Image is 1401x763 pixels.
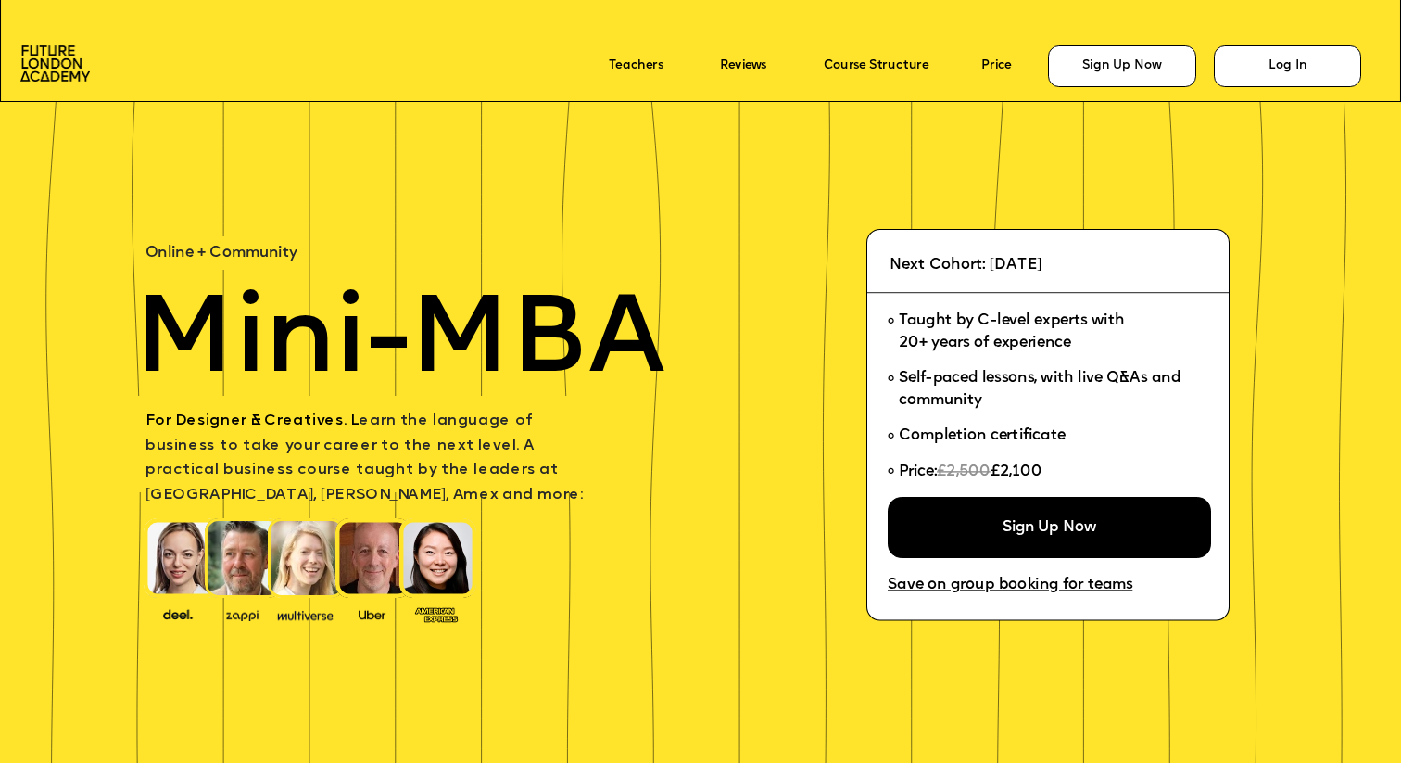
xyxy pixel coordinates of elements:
img: image-aac980e9-41de-4c2d-a048-f29dd30a0068.png [20,45,90,81]
a: Course Structure [824,59,929,73]
span: earn the language of business to take your career to the next level. A practical business course ... [145,413,583,502]
a: Price [981,59,1011,73]
span: Online + Community [145,247,297,261]
span: Self-paced lessons, with live Q&As and community [899,372,1185,409]
span: £2,100 [991,464,1042,479]
span: Completion certificate [899,428,1066,443]
span: Next Cohort: [DATE] [890,258,1041,273]
a: Teachers [609,59,663,73]
span: Taught by C-level experts with 20+ years of experience [899,314,1125,351]
span: Price: [899,464,937,479]
span: Mini-MBA [134,288,665,398]
a: Save on group booking for teams [888,578,1132,594]
span: For Designer & Creatives. L [145,413,359,428]
a: Reviews [720,59,766,73]
span: £2,500 [937,464,991,479]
